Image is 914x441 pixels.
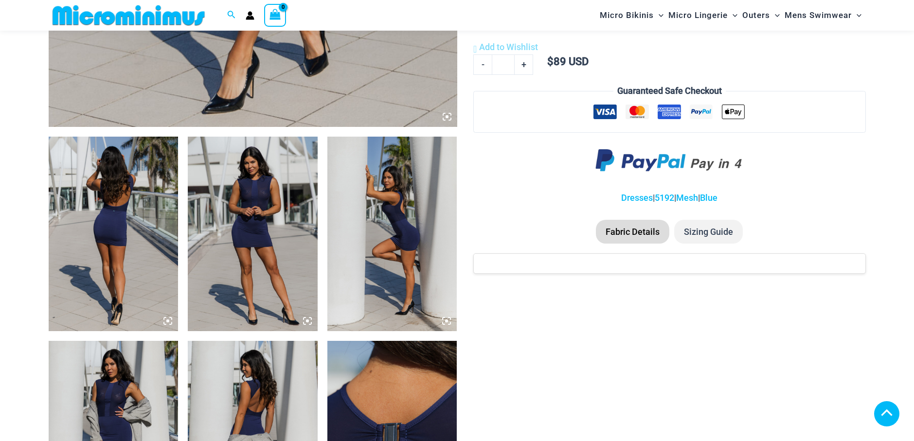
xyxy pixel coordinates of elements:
[700,193,717,203] a: Blue
[597,3,666,28] a: Micro BikinisMenu ToggleMenu Toggle
[676,193,698,203] a: Mesh
[188,137,318,331] img: Desire Me Navy 5192 Dress
[742,3,770,28] span: Outers
[621,193,653,203] a: Dresses
[596,220,669,244] li: Fabric Details
[674,220,743,244] li: Sizing Guide
[515,54,533,75] a: +
[668,3,728,28] span: Micro Lingerie
[666,3,740,28] a: Micro LingerieMenu ToggleMenu Toggle
[782,3,864,28] a: Mens SwimwearMenu ToggleMenu Toggle
[473,191,865,205] p: | | |
[770,3,780,28] span: Menu Toggle
[600,3,654,28] span: Micro Bikinis
[613,84,726,98] legend: Guaranteed Safe Checkout
[852,3,861,28] span: Menu Toggle
[49,4,209,26] img: MM SHOP LOGO FLAT
[655,193,674,203] a: 5192
[264,4,287,26] a: View Shopping Cart, empty
[740,3,782,28] a: OutersMenu ToggleMenu Toggle
[473,54,492,75] a: -
[547,55,589,68] bdi: 89 USD
[227,9,236,21] a: Search icon link
[246,11,254,20] a: Account icon link
[327,137,457,331] img: Desire Me Navy 5192 Dress
[596,1,866,29] nav: Site Navigation
[473,40,538,54] a: Add to Wishlist
[479,42,538,52] span: Add to Wishlist
[785,3,852,28] span: Mens Swimwear
[728,3,737,28] span: Menu Toggle
[492,54,515,75] input: Product quantity
[654,3,663,28] span: Menu Toggle
[547,55,554,68] span: $
[49,137,179,331] img: Desire Me Navy 5192 Dress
